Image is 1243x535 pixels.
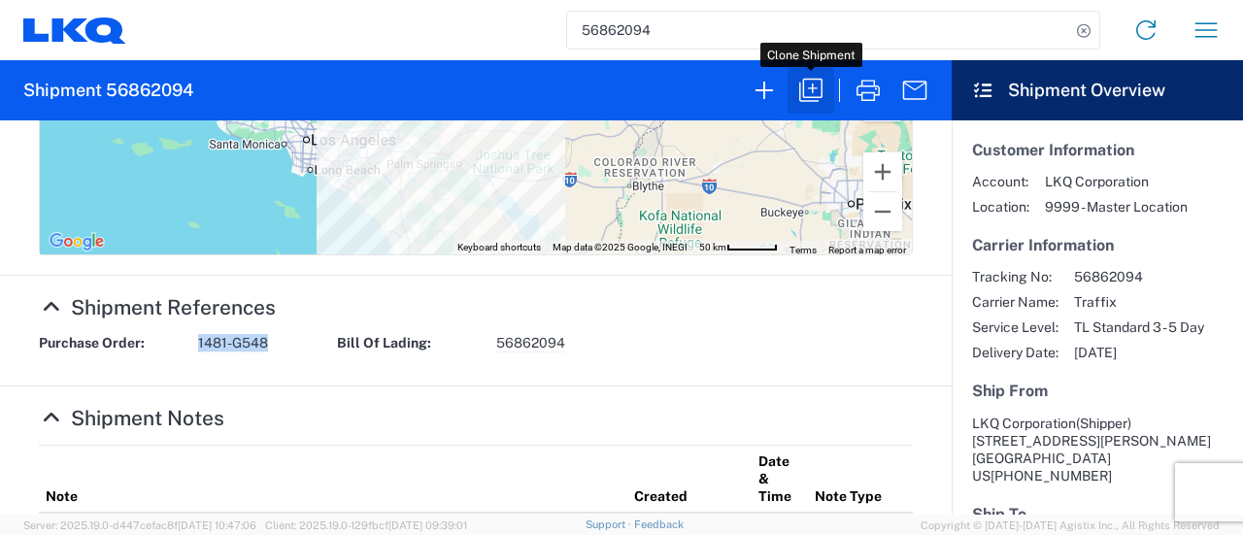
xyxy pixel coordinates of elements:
[972,382,1223,400] h5: Ship From
[586,518,634,530] a: Support
[863,192,902,231] button: Zoom out
[863,152,902,191] button: Zoom in
[388,519,467,531] span: [DATE] 09:39:01
[45,229,109,254] img: Google
[1045,198,1188,216] span: 9999 - Master Location
[972,198,1029,216] span: Location:
[39,406,224,430] a: Hide Details
[178,519,256,531] span: [DATE] 10:47:06
[972,416,1076,431] span: LKQ Corporation
[952,60,1243,120] header: Shipment Overview
[39,445,627,513] th: Note
[627,445,752,513] th: Created
[496,334,565,352] span: 56862094
[23,519,256,531] span: Server: 2025.19.0-d447cefac8f
[265,519,467,531] span: Client: 2025.19.0-129fbcf
[693,241,784,254] button: Map Scale: 50 km per 49 pixels
[699,242,726,252] span: 50 km
[1074,318,1204,336] span: TL Standard 3 - 5 Day
[553,242,688,252] span: Map data ©2025 Google, INEGI
[972,236,1223,254] h5: Carrier Information
[198,334,268,352] span: 1481-G548
[972,433,1211,449] span: [STREET_ADDRESS][PERSON_NAME]
[808,445,913,513] th: Note Type
[634,518,684,530] a: Feedback
[1076,416,1131,431] span: (Shipper)
[789,245,817,255] a: Terms
[457,241,541,254] button: Keyboard shortcuts
[39,334,185,352] strong: Purchase Order:
[972,173,1029,190] span: Account:
[45,229,109,254] a: Open this area in Google Maps (opens a new window)
[972,318,1058,336] span: Service Level:
[972,268,1058,285] span: Tracking No:
[1074,344,1204,361] span: [DATE]
[39,295,276,319] a: Hide Details
[991,468,1112,484] span: [PHONE_NUMBER]
[752,445,808,513] th: Date & Time
[972,293,1058,311] span: Carrier Name:
[567,12,1070,49] input: Shipment, tracking or reference number
[972,415,1223,485] address: [GEOGRAPHIC_DATA] US
[1074,293,1204,311] span: Traffix
[972,141,1223,159] h5: Customer Information
[1045,173,1188,190] span: LKQ Corporation
[23,79,193,102] h2: Shipment 56862094
[972,505,1223,523] h5: Ship To
[828,245,906,255] a: Report a map error
[921,517,1220,534] span: Copyright © [DATE]-[DATE] Agistix Inc., All Rights Reserved
[1074,268,1204,285] span: 56862094
[972,344,1058,361] span: Delivery Date:
[337,334,483,352] strong: Bill Of Lading:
